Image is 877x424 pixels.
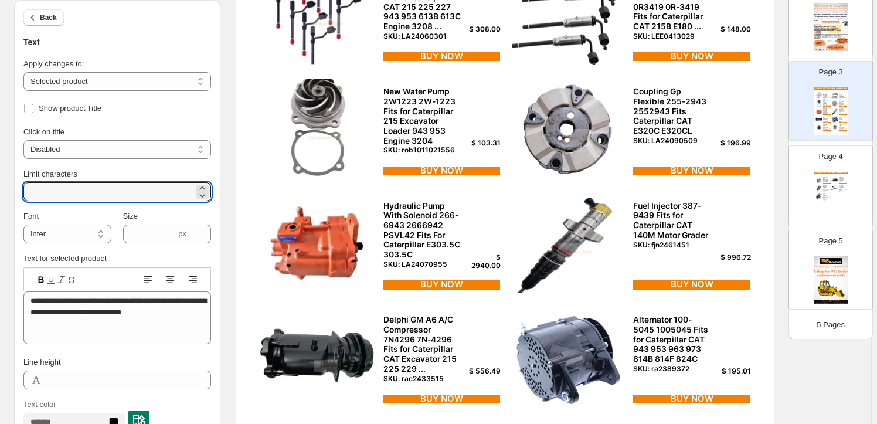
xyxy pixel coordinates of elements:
[383,87,463,145] div: New Water Pump 2W1223 2W-1223 Fits for Caterpillar 215 Excavator Loader 943 953 Engine 3204
[23,212,39,221] span: Font
[823,93,828,99] div: 8 PCS Fuel Injector 1W5829 1W-5829 Fits for Caterpillar CAT 215 225 227 943 953 613B 613C Engine ...
[40,13,57,22] span: Back
[633,167,750,175] div: BUY NOW
[844,120,847,121] div: $ 195.01
[815,177,823,184] img: primaryImage
[844,181,847,182] div: $ 570.64
[823,124,828,130] div: Hydraulic Pump Cartridge 3G-2194 3G2194 Fits for Caterpillar CAT Engine 3204 Loader 943 95...
[23,127,64,136] span: Click on title
[633,52,750,61] div: BUY NOW
[383,395,501,403] div: BUY NOW
[467,25,501,33] div: $ 308.00
[823,177,828,182] div: Hydraulic Pump Cartridge 9T-1697 9T1697 Fits for Caterpillar CAT Engine 3204 3304 Loader 9...
[823,193,828,199] div: Turbo T04B65 Turbocharger 0R-5824 0R5824 6N-8477 6N8477 Fits for Caterpillar Track Loader ...
[839,183,847,184] div: BUY NOW
[633,87,713,135] div: Coupling Gp Flexible 255-2943 2552943 Fits Caterpillar CAT E320C E320CL
[828,189,831,190] div: $ 498.19
[823,183,831,184] div: BUY NOW
[844,104,847,106] div: $ 196.99
[123,212,138,221] span: Size
[823,107,828,108] div: SKU: rob1011021556
[717,25,751,33] div: $ 148.00
[383,375,463,383] div: SKU: rac2433515
[831,124,839,131] img: primaryImage
[839,185,844,191] div: Fuel Injector 1W5829 1W-5829 Fits for Caterpillar CAT 215 225 227 943 953 613B 613C Engine...
[839,108,844,112] div: Fuel Injector 387-9439 Fits for Caterpillar CAT 140M Motor Grader
[633,137,713,145] div: SKU: LA24090509
[383,167,501,175] div: BUY NOW
[633,32,713,40] div: SKU: LEE0413029
[828,97,831,98] div: $ 308.00
[508,193,626,293] img: primaryImage
[383,280,501,289] div: BUY NOW
[815,124,823,131] img: primaryImage
[814,172,848,174] div: Caterpillar CAT 943 loader replacement parts
[823,122,831,123] div: BUY NOW
[839,183,844,184] div: SKU: rsm2353029
[823,100,828,101] div: SKU: LA24060301
[258,79,375,179] img: primaryImage
[844,97,847,98] div: $ 148.00
[823,115,828,116] div: SKU: LA24070955
[633,365,713,373] div: SKU: ra2389372
[717,367,751,375] div: $ 195.01
[467,253,501,270] div: $ 2940.00
[839,106,847,107] div: BUY NOW
[831,92,839,99] img: primaryImage
[831,116,839,123] img: primaryImage
[467,139,501,147] div: $ 103.31
[817,319,845,331] p: 5 Pages
[815,192,823,199] img: primaryImage
[23,400,56,409] span: Text color
[383,52,501,61] div: BUY NOW
[831,177,839,184] img: primaryImage
[839,177,844,182] div: 12V 10T Starter Motor 4N0241 4N-0241 9X0354 9X-0354 Fits for Caterpillar Engine 3204 Crawl...
[383,315,463,374] div: Delphi GM A6 A/C Compressor 7N4296 7N-4296 Fits for Caterpillar CAT Excavator 215 225 229 ...
[23,254,107,263] label: Text for selected product
[508,307,626,408] img: primaryImage
[633,201,713,240] div: Fuel Injector 387-9439 Fits for Caterpillar CAT 140M Motor Grader
[633,280,750,289] div: BUY NOW
[815,108,823,115] img: primaryImage
[823,122,828,123] div: SKU: rac2433515
[23,9,64,26] button: Back
[23,59,84,68] span: Apply changes to:
[23,358,61,367] span: Line height
[23,38,40,47] span: Text
[844,189,847,190] div: $ 58.00
[39,104,101,113] span: Show product Title
[383,32,463,40] div: SKU: LA24060301
[383,146,463,154] div: SKU: rob1011021556
[823,130,828,131] div: SKU: rhp23629062
[839,101,844,106] div: Coupling Gp Flexible 255-2943 2552943 Fits Caterpillar CAT E320C E320CL
[819,235,843,247] p: Page 5
[839,114,847,115] div: BUY NOW
[839,93,844,99] div: 4 PCS Fuel Injection Pencil Nozzle 4W7015 4W-7015 0R3419 0R-3419 Fits for Caterpillar CAT 215B E1...
[633,315,713,364] div: Alternator 100-5045 1005045 Fits for Caterpillar CAT 943 953 963 973 814B 814F 824C
[823,106,831,107] div: BUY NOW
[823,114,831,115] div: BUY NOW
[828,112,831,113] div: $ 2940.00
[828,120,831,121] div: $ 556.49
[508,79,626,179] img: primaryImage
[831,185,839,192] img: primaryImage
[831,108,839,115] img: primaryImage
[23,169,77,178] span: Limit characters
[383,260,463,269] div: SKU: LA24070955
[823,101,828,107] div: New Water Pump 2W1223 2W-1223 Fits for Caterpillar 215 Excavator Loader 943 953 Engine 3204
[828,104,831,106] div: $ 103.31
[717,139,751,147] div: $ 196.99
[831,100,839,107] img: primaryImage
[819,151,843,162] p: Page 4
[823,117,828,122] div: Delphi GM A6 A/C Compressor 7N4296 7N-4296 Fits for Caterpillar CAT Excavator 215 225 229 ...
[828,128,831,129] div: $ 518.40
[823,108,828,114] div: Hydraulic Pump With Solenoid 266-6943 2666942 PSVL42 Fits For Caterpillar E303.5C 303.5C
[828,181,831,182] div: $ 299.16
[467,367,501,375] div: $ 556.49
